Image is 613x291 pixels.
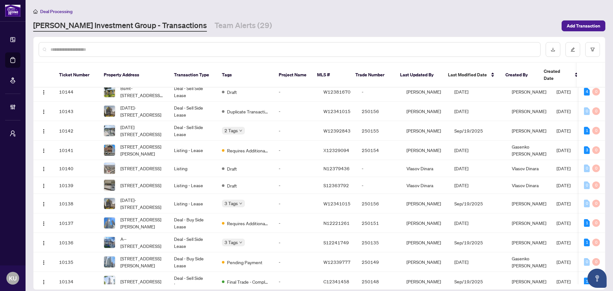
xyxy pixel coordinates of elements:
td: - [357,82,401,102]
div: 0 [592,200,600,207]
td: 10142 [54,121,99,141]
div: 0 [584,181,590,189]
span: user-switch [10,130,16,137]
span: edit [571,47,575,52]
td: - [274,177,318,194]
div: 1 [584,278,590,285]
span: [PERSON_NAME] [512,201,546,206]
img: Logo [41,202,46,207]
td: 10141 [54,141,99,160]
div: 0 [592,88,600,96]
span: 3 Tags [224,200,238,207]
td: [PERSON_NAME] [401,213,449,233]
img: thumbnail-img [104,125,115,136]
th: MLS # [312,63,350,88]
span: [STREET_ADDRESS][PERSON_NAME] [120,255,164,269]
td: Deal - Buy Side Lease [169,213,217,233]
td: Listing [169,160,217,177]
th: Transaction Type [169,63,217,88]
img: thumbnail-img [104,276,115,287]
span: [DATE] [454,220,468,226]
div: 3 [584,146,590,154]
span: 2 Tags [224,127,238,134]
span: filter [590,47,595,52]
span: [DATE] [556,147,571,153]
td: 10135 [54,252,99,272]
span: [PERSON_NAME] [512,279,546,284]
span: [STREET_ADDRESS] [120,165,161,172]
span: [STREET_ADDRESS][PERSON_NAME] [120,143,164,157]
img: thumbnail-img [104,163,115,174]
button: Logo [39,106,49,116]
td: 250154 [357,141,401,160]
span: [DATE] [556,201,571,206]
button: Logo [39,237,49,248]
img: Logo [41,166,46,172]
span: Duplicate Transaction [227,108,269,115]
span: [DATE] [556,240,571,245]
span: Draft [227,182,237,189]
span: [DATE] [556,165,571,171]
img: thumbnail-img [104,218,115,228]
img: Logo [41,260,46,265]
div: 0 [592,181,600,189]
img: thumbnail-img [104,106,115,117]
td: - [274,252,318,272]
span: C12341458 [323,279,349,284]
img: logo [5,5,20,17]
td: 10136 [54,233,99,252]
td: 10138 [54,194,99,213]
span: Last Modified Date [448,71,487,78]
td: - [274,213,318,233]
td: Vlasov Dinara [401,177,449,194]
span: Sep/19/2025 [454,201,483,206]
span: Vlasov Dinara [512,182,539,188]
th: Project Name [274,63,312,88]
td: Deal - Buy Side Lease [169,252,217,272]
div: 1 [584,219,590,227]
span: [PERSON_NAME] [512,220,546,226]
span: Gasenko [PERSON_NAME] [512,256,546,268]
button: edit [565,42,580,57]
td: [PERSON_NAME] [401,141,449,160]
img: thumbnail-img [104,86,115,97]
td: 10143 [54,102,99,121]
span: [STREET_ADDRESS] [120,182,161,189]
span: [DATE][STREET_ADDRESS] [120,124,164,138]
td: Deal - Sell Side Lease [169,121,217,141]
td: - [357,160,401,177]
span: down [239,202,242,205]
td: Vlasov Dinara [401,160,449,177]
span: download [551,47,555,52]
span: W12341015 [323,108,351,114]
td: Listing - Lease [169,141,217,160]
span: Sep/19/2025 [454,128,483,134]
div: 4 [584,88,590,96]
div: 0 [592,107,600,115]
th: Property Address [99,63,169,88]
button: Logo [39,145,49,155]
td: - [274,102,318,121]
div: 0 [584,165,590,172]
th: Tags [217,63,274,88]
img: Logo [41,148,46,153]
td: Deal - Sell Side Lease [169,102,217,121]
th: Last Modified Date [443,63,500,88]
div: 0 [584,200,590,207]
span: [DATE] [556,89,571,95]
div: 0 [584,258,590,266]
td: 250155 [357,121,401,141]
span: [DATE] [454,259,468,265]
span: [DATE] [556,279,571,284]
img: thumbnail-img [104,145,115,156]
button: Add Transaction [562,20,605,31]
a: Team Alerts (29) [215,20,272,32]
div: 0 [592,146,600,154]
button: Logo [39,198,49,209]
td: 10137 [54,213,99,233]
img: thumbnail-img [104,257,115,267]
td: [PERSON_NAME] [401,252,449,272]
td: - [274,141,318,160]
span: [DATE] [556,220,571,226]
span: [DATE] [454,89,468,95]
